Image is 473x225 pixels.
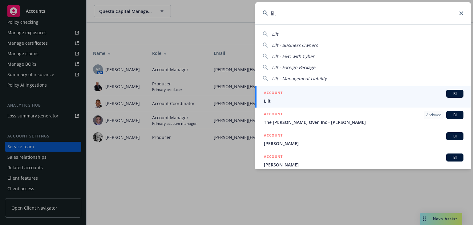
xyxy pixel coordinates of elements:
[272,76,327,81] span: Lilt - Management Liability
[255,150,471,171] a: ACCOUNTBI[PERSON_NAME]
[272,53,314,59] span: Lilt - E&O with Cyber
[255,129,471,150] a: ACCOUNTBI[PERSON_NAME]
[264,90,283,97] h5: ACCOUNT
[272,31,278,37] span: Lilt
[255,108,471,129] a: ACCOUNTArchivedBIThe [PERSON_NAME] Oven Inc - [PERSON_NAME]
[264,111,283,118] h5: ACCOUNT
[449,112,461,118] span: BI
[255,2,471,24] input: Search...
[449,91,461,96] span: BI
[272,64,315,70] span: Lilt - Foreign Package
[449,155,461,160] span: BI
[264,140,463,147] span: [PERSON_NAME]
[255,86,471,108] a: ACCOUNTBILilt
[264,98,463,104] span: Lilt
[426,112,441,118] span: Archived
[264,132,283,140] h5: ACCOUNT
[449,133,461,139] span: BI
[264,162,463,168] span: [PERSON_NAME]
[264,153,283,161] h5: ACCOUNT
[272,42,318,48] span: Lilt - Business Owners
[264,119,463,125] span: The [PERSON_NAME] Oven Inc - [PERSON_NAME]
